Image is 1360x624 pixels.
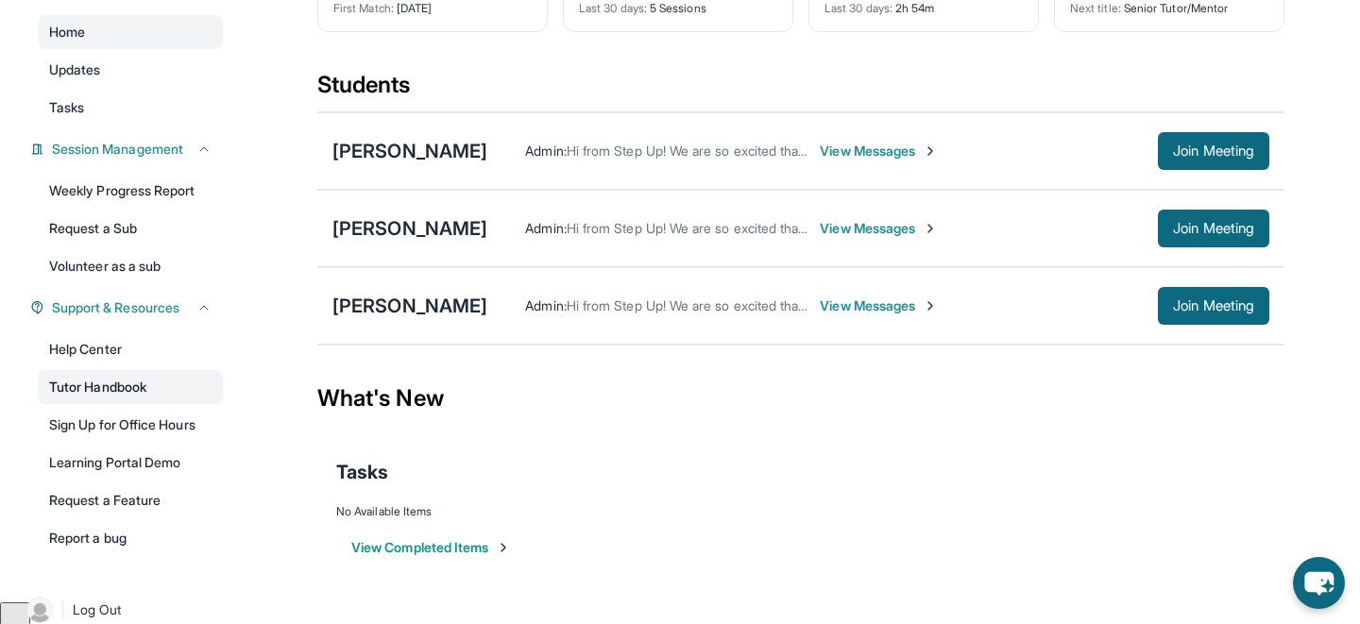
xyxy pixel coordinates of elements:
[336,459,388,485] span: Tasks
[38,446,223,480] a: Learning Portal Demo
[351,538,511,557] button: View Completed Items
[336,504,1266,519] div: No Available Items
[73,600,122,619] span: Log Out
[38,521,223,555] a: Report a bug
[60,599,65,621] span: |
[1293,557,1345,609] button: chat-button
[38,483,223,517] a: Request a Feature
[26,597,53,623] img: user-img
